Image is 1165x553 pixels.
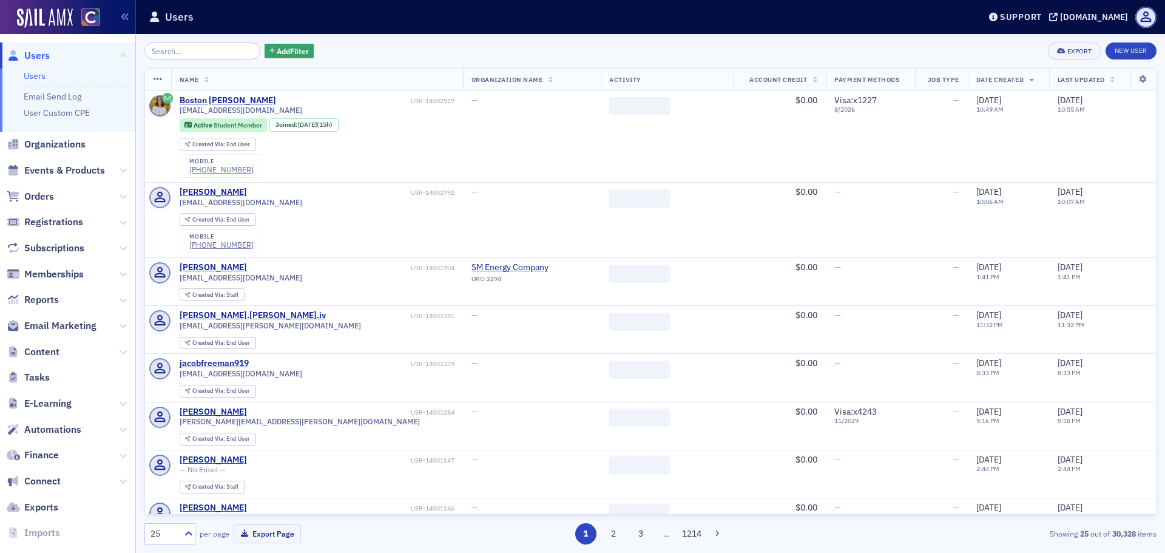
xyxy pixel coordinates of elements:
span: — [953,454,959,465]
span: Active [194,121,214,129]
span: Finance [24,449,59,462]
span: Subscriptions [24,242,84,255]
a: jacobfreeman919 [180,358,249,369]
div: USR-14001704 [249,264,454,272]
time: 2:44 PM [1058,464,1081,473]
span: — [953,186,959,197]
span: ‌ [609,456,670,475]
span: Last Updated [1058,75,1105,84]
div: USR-14001351 [328,312,454,320]
span: Joined : [275,121,299,129]
div: End User [192,340,250,347]
span: Profile [1135,7,1157,28]
span: Organization Name [471,75,543,84]
a: Reports [7,293,59,307]
span: — [471,502,478,513]
span: — [834,186,841,197]
a: Imports [7,526,60,540]
time: 10:06 AM [976,197,1004,206]
a: Boston [PERSON_NAME] [180,95,276,106]
span: [DATE] [1058,406,1082,417]
span: — [953,95,959,106]
span: — [834,262,841,273]
time: 8:33 PM [1058,368,1081,377]
span: $0.00 [795,262,817,273]
time: 5:18 PM [1058,416,1081,425]
a: Events & Products [7,164,105,177]
a: Users [7,49,50,63]
div: End User [192,217,250,223]
h1: Users [165,10,194,24]
span: Created Via : [192,387,226,395]
span: — No Email — [180,513,226,522]
div: End User [192,436,250,443]
img: SailAMX [81,8,100,27]
a: Memberships [7,268,84,281]
span: [DATE] [1058,95,1082,106]
span: Reports [24,293,59,307]
span: $0.00 [795,502,817,513]
div: USR-14002792 [249,189,454,197]
span: Organizations [24,138,86,151]
span: [DATE] [1058,502,1082,513]
span: Imports [24,526,60,540]
a: [PHONE_NUMBER] [189,240,254,249]
span: Visa : x4243 [834,406,877,417]
span: Created Via : [192,140,226,148]
time: 11:32 PM [1058,321,1084,329]
a: Email Send Log [24,91,81,102]
div: [PERSON_NAME] [180,503,247,514]
time: 11:32 PM [976,321,1003,329]
span: … [658,528,675,539]
div: [PHONE_NUMBER] [189,165,254,174]
div: Created Via: End User [180,337,256,350]
button: Export Page [234,524,301,543]
span: — [953,262,959,273]
span: — [834,310,841,321]
a: Registrations [7,215,83,229]
div: (15h) [298,121,333,129]
div: mobile [189,158,254,165]
span: [DATE] [976,406,1001,417]
time: 2:44 PM [976,464,999,473]
div: Export [1067,48,1092,55]
a: Finance [7,449,59,462]
span: 8 / 2026 [834,106,906,114]
button: AddFilter [265,44,314,59]
div: Staff [192,292,238,299]
span: ‌ [609,189,670,208]
time: 10:07 AM [1058,197,1085,206]
input: Search… [144,42,260,59]
span: $0.00 [795,454,817,465]
span: — [471,406,478,417]
span: [DATE] [976,310,1001,321]
a: [PERSON_NAME] [180,187,247,198]
button: 1214 [681,523,703,545]
a: [PERSON_NAME].[PERSON_NAME].iv [180,310,326,321]
strong: 25 [1078,528,1090,539]
time: 10:55 AM [1058,105,1085,114]
button: 3 [630,523,652,545]
span: Created Via : [192,215,226,223]
a: Exports [7,501,58,514]
a: E-Learning [7,397,72,410]
a: Connect [7,475,61,488]
span: $0.00 [795,95,817,106]
time: 2:44 PM [1058,512,1081,521]
a: [PERSON_NAME] [180,455,247,466]
span: Job Type [928,75,959,84]
span: [EMAIL_ADDRESS][DOMAIN_NAME] [180,106,302,115]
div: Created Via: Staff [180,481,245,494]
div: 25 [150,528,177,540]
button: Export [1048,42,1101,59]
span: ‌ [609,361,670,379]
span: $0.00 [795,310,817,321]
div: Active: Active: Student Member [180,118,268,132]
a: Automations [7,423,81,436]
span: SM Energy Company [471,262,582,273]
span: [DATE] [976,502,1001,513]
span: — [953,502,959,513]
